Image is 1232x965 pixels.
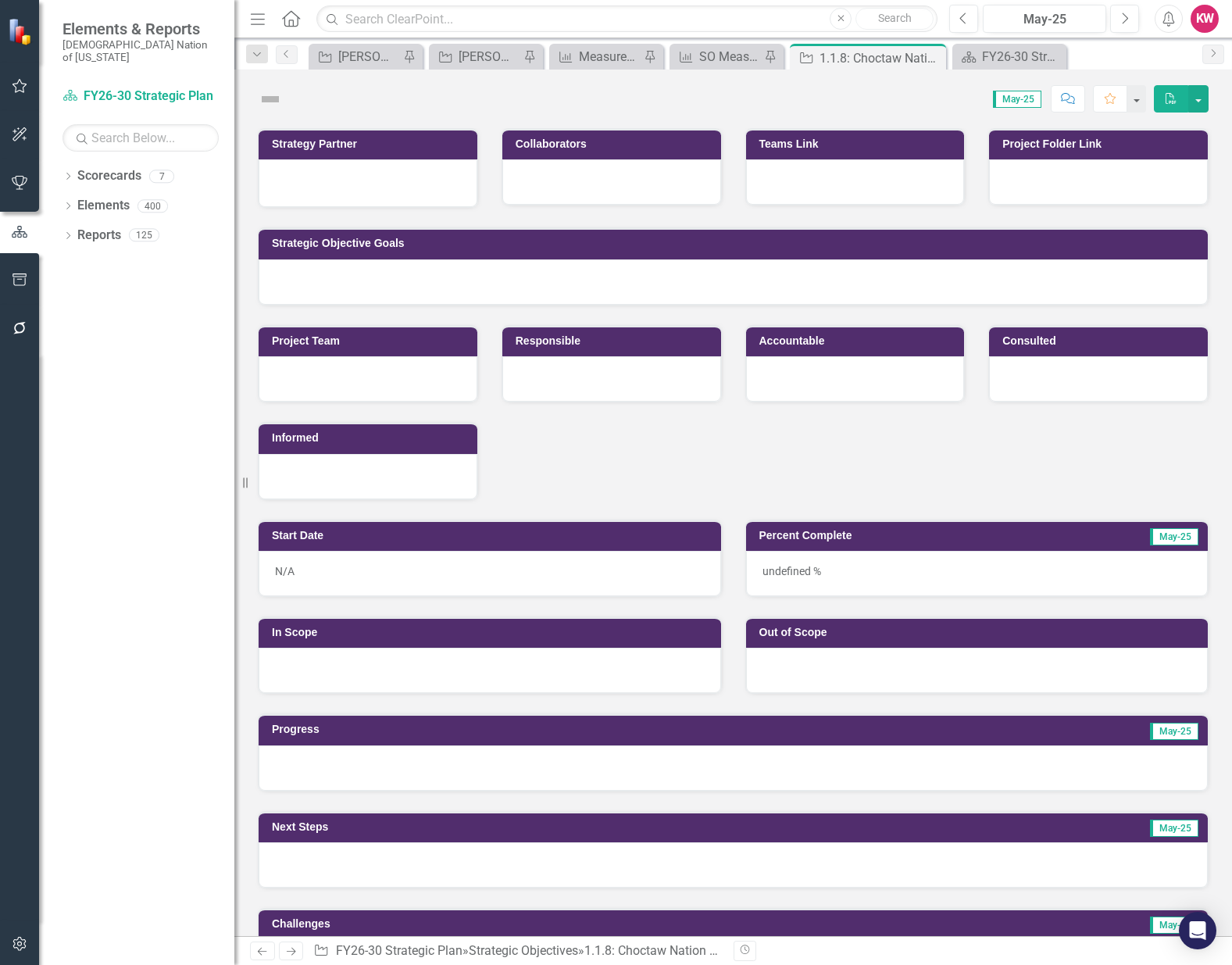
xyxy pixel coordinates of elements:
div: 1.1.8: Choctaw Nation History Book [584,943,780,958]
h3: In Scope [272,627,713,638]
h3: Start Date [272,530,713,541]
a: FY26-30 Strategic Plan [62,88,219,105]
a: FY26-30 Strategic Plan [956,47,1062,66]
h3: Progress [272,724,723,735]
h3: Consulted [1002,335,1200,347]
div: 125 [129,229,159,242]
div: [PERSON_NAME]'s Team SO's [459,47,520,66]
span: May-25 [1150,528,1198,545]
img: ClearPoint Strategy [8,18,35,45]
h3: Responsible [516,335,713,347]
div: 1.1.8: Choctaw Nation History Book [820,48,942,68]
h3: Teams Link [759,138,957,150]
a: Strategic Objectives [469,943,578,958]
h3: Project Folder Link [1002,138,1200,150]
span: May-25 [1150,723,1198,740]
div: May-25 [988,10,1101,29]
div: » » [313,942,721,960]
span: May-25 [993,91,1041,108]
h3: Accountable [759,335,957,347]
a: Elements [77,197,130,215]
span: Elements & Reports [62,20,219,38]
h3: Collaborators [516,138,713,150]
h3: Project Team [272,335,470,347]
div: N/A [259,551,721,596]
div: SO Measures Ownership Report - KW [699,47,760,66]
div: Open Intercom Messenger [1179,912,1216,949]
a: SO Measures Ownership Report - KW [673,47,760,66]
h3: Informed [272,432,470,444]
a: FY26-30 Strategic Plan [336,943,462,958]
div: Measures Ownership Report - KW [579,47,640,66]
div: FY26-30 Strategic Plan [982,47,1062,66]
button: Search [855,8,934,30]
h3: Percent Complete [759,530,1046,541]
span: May-25 [1150,820,1198,837]
a: Scorecards [77,167,141,185]
span: May-25 [1150,917,1198,934]
h3: Strategy Partner [272,138,470,150]
h3: Out of Scope [759,627,1201,638]
h3: Next Steps [272,821,764,833]
h3: Strategic Objective Goals [272,238,1200,249]
a: Reports [77,227,121,245]
div: [PERSON_NAME] SO's (three-month view) [338,47,399,66]
a: Measures Ownership Report - KW [553,47,640,66]
span: Search [878,12,912,24]
small: [DEMOGRAPHIC_DATA] Nation of [US_STATE] [62,38,219,64]
img: Not Defined [258,87,283,112]
button: KW [1191,5,1219,33]
a: [PERSON_NAME]'s Team SO's [433,47,520,66]
div: undefined % [746,551,1209,596]
input: Search ClearPoint... [316,5,937,33]
a: [PERSON_NAME] SO's (three-month view) [312,47,399,66]
button: May-25 [983,5,1106,33]
div: 400 [137,199,168,213]
h3: Challenges [272,918,772,930]
input: Search Below... [62,124,219,152]
div: 7 [149,170,174,183]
